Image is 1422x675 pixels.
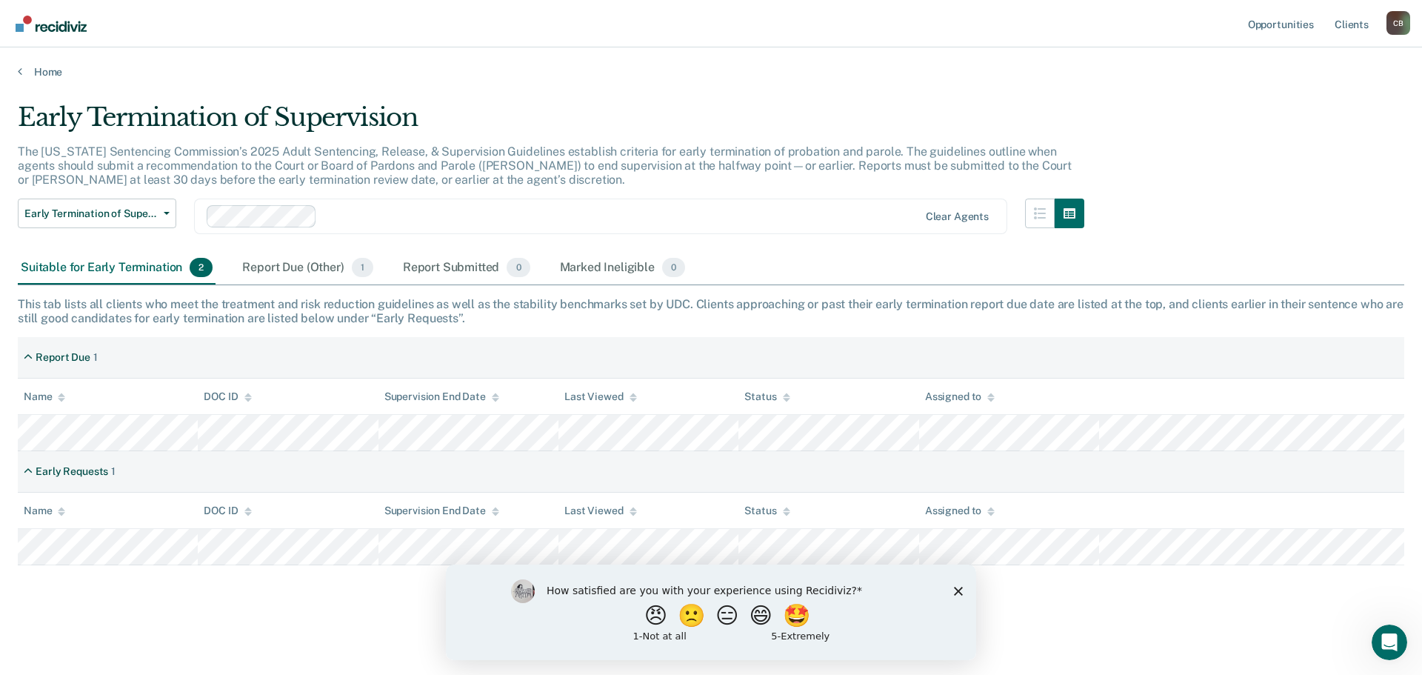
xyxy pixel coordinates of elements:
[352,258,373,277] span: 1
[190,258,213,277] span: 2
[204,505,251,517] div: DOC ID
[1386,11,1410,35] div: C B
[557,252,689,285] div: Marked Ineligible0
[564,390,636,403] div: Last Viewed
[36,351,90,364] div: Report Due
[18,144,1072,187] p: The [US_STATE] Sentencing Commission’s 2025 Adult Sentencing, Release, & Supervision Guidelines e...
[18,199,176,228] button: Early Termination of Supervision
[18,252,216,285] div: Suitable for Early Termination2
[925,390,995,403] div: Assigned to
[925,505,995,517] div: Assigned to
[662,258,685,277] span: 0
[744,505,790,517] div: Status
[564,505,636,517] div: Last Viewed
[1386,11,1410,35] button: Profile dropdown button
[507,258,530,277] span: 0
[111,465,116,478] div: 1
[18,65,1404,79] a: Home
[24,505,65,517] div: Name
[93,351,98,364] div: 1
[204,390,251,403] div: DOC ID
[18,345,104,370] div: Report Due1
[446,565,976,660] iframe: Survey by Kim from Recidiviz
[400,252,533,285] div: Report Submitted0
[1372,625,1407,660] iframe: Intercom live chat
[16,16,87,32] img: Recidiviz
[384,390,499,403] div: Supervision End Date
[384,505,499,517] div: Supervision End Date
[926,210,989,223] div: Clear agents
[24,390,65,403] div: Name
[36,465,108,478] div: Early Requests
[18,102,1084,144] div: Early Termination of Supervision
[239,252,375,285] div: Report Due (Other)1
[18,297,1404,325] div: This tab lists all clients who meet the treatment and risk reduction guidelines as well as the st...
[24,207,158,220] span: Early Termination of Supervision
[18,459,121,484] div: Early Requests1
[744,390,790,403] div: Status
